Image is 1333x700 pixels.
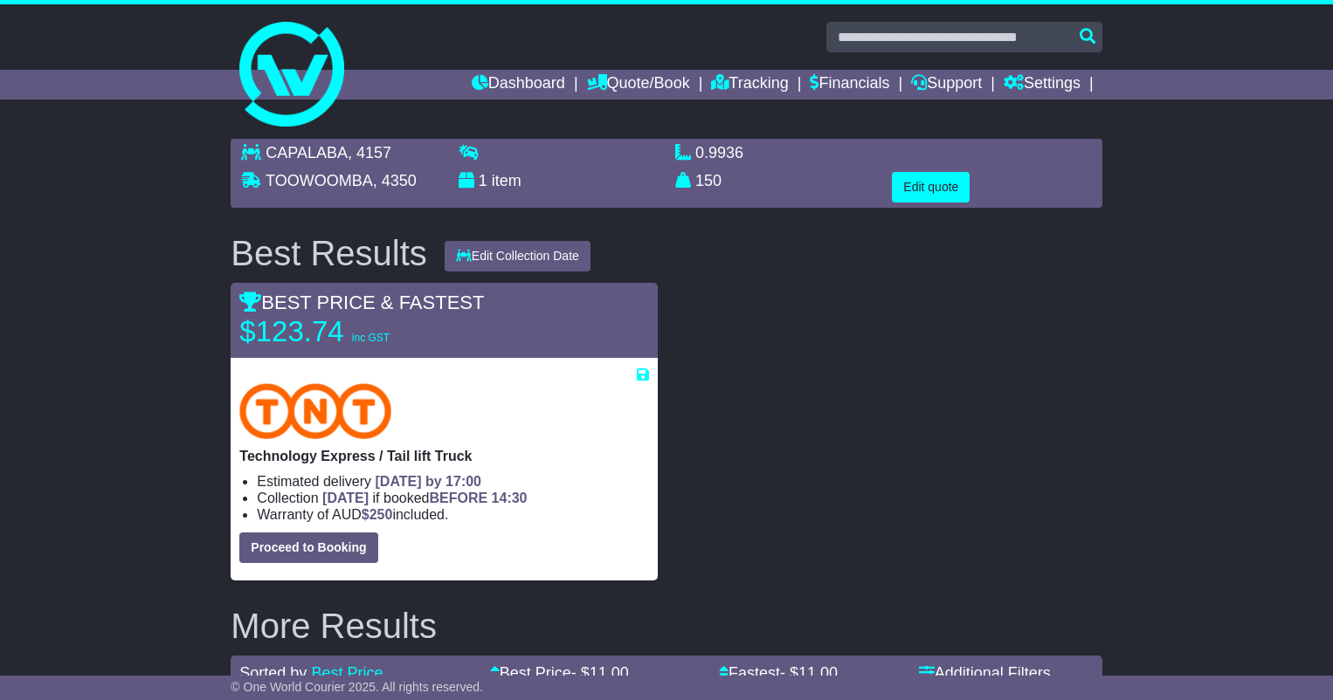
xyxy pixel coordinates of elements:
span: if booked [322,491,527,505]
img: TNT Domestic: Technology Express / Tail lift Truck [239,383,391,439]
a: Best Price [311,664,383,682]
p: Technology Express / Tail lift Truck [239,448,649,464]
span: 11.00 [590,664,629,682]
span: TOOWOOMBA [266,172,373,189]
span: item [492,172,521,189]
span: , 4157 [348,144,391,161]
span: 11.00 [798,664,838,682]
span: © One World Courier 2025. All rights reserved. [231,680,483,694]
span: BEST PRICE & FASTEST [239,292,484,313]
button: Edit Collection Date [445,241,591,271]
li: Estimated delivery [257,473,649,490]
a: Settings [1004,70,1081,100]
h2: More Results [231,607,1102,645]
a: Best Price- $11.00 [490,664,629,682]
li: Collection [257,490,649,506]
span: 250 [370,507,393,522]
span: 0.9936 [695,144,743,161]
div: Best Results [222,234,436,272]
button: Proceed to Booking [239,532,377,563]
span: BEFORE [429,491,487,505]
p: $123.74 [239,314,458,349]
a: Fastest- $11.00 [719,664,838,682]
span: - $ [780,664,838,682]
span: [DATE] by 17:00 [376,474,482,489]
span: 150 [695,172,722,189]
span: CAPALABA [266,144,348,161]
a: Quote/Book [587,70,690,100]
span: inc GST [352,332,390,344]
a: Support [911,70,982,100]
span: 14:30 [492,491,528,505]
a: Dashboard [472,70,565,100]
span: $ [362,507,393,522]
a: Additional Filters [919,664,1051,682]
li: Warranty of AUD included. [257,506,649,523]
button: Edit quote [892,172,970,202]
span: Sorted by [239,664,307,682]
span: , 4350 [373,172,417,189]
span: - $ [571,664,629,682]
span: [DATE] [322,491,369,505]
a: Financials [810,70,889,100]
span: 1 [479,172,487,189]
a: Tracking [711,70,788,100]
